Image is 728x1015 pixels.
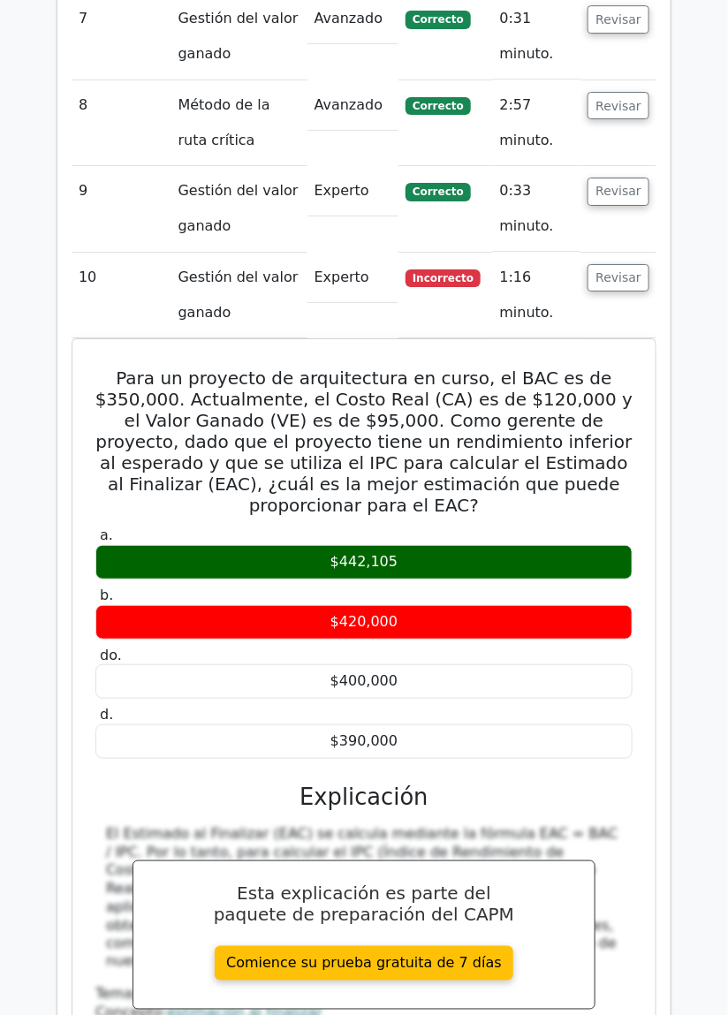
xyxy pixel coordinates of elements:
font: Revisar [595,270,641,284]
font: Explicación [300,784,428,810]
font: $442,105 [330,553,398,570]
font: Revisar [595,185,641,199]
font: Experto [315,269,369,285]
font: Avanzado [315,96,383,113]
font: 0:31 minuto. [500,10,554,62]
font: Revisar [595,12,641,27]
font: Revisar [595,98,641,112]
font: do. [100,647,122,663]
font: $400,000 [330,672,398,689]
font: 10 [79,269,96,285]
font: Para un proyecto de arquitectura en curso, el BAC es de $350,000. Actualmente, el Costo Real (CA)... [95,367,633,516]
font: Correcto [413,13,464,26]
font: Gestión del valor ganado [178,182,299,234]
font: 7 [79,10,87,27]
font: b. [100,587,113,603]
font: 8 [79,96,87,113]
font: d. [100,706,113,723]
font: $420,000 [330,613,398,630]
font: Experto [315,182,369,199]
font: Incorrecto [413,272,474,284]
button: Revisar [588,264,649,292]
font: Gestión del valor ganado [178,10,299,62]
button: Revisar [588,5,649,34]
font: Correcto [413,100,464,112]
font: 0:33 minuto. [500,182,554,234]
font: Gestión del valor ganado [178,269,299,321]
font: 9 [79,182,87,199]
font: $390,000 [330,732,398,749]
font: 1:16 minuto. [500,269,554,321]
font: El Estimado al Finalizar (EAC) se calcula mediante la fórmula EAC = BAC / IPC. Por lo tanto, para... [106,825,618,971]
button: Revisar [588,178,649,206]
button: Revisar [588,92,649,120]
font: Método de la ruta crítica [178,96,270,148]
font: 2:57 minuto. [500,96,554,148]
font: Avanzado [315,10,383,27]
font: Correcto [413,186,464,198]
font: a. [100,526,113,543]
a: Comience su prueba gratuita de 7 días [215,946,513,981]
font: Tema: [95,986,138,1003]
